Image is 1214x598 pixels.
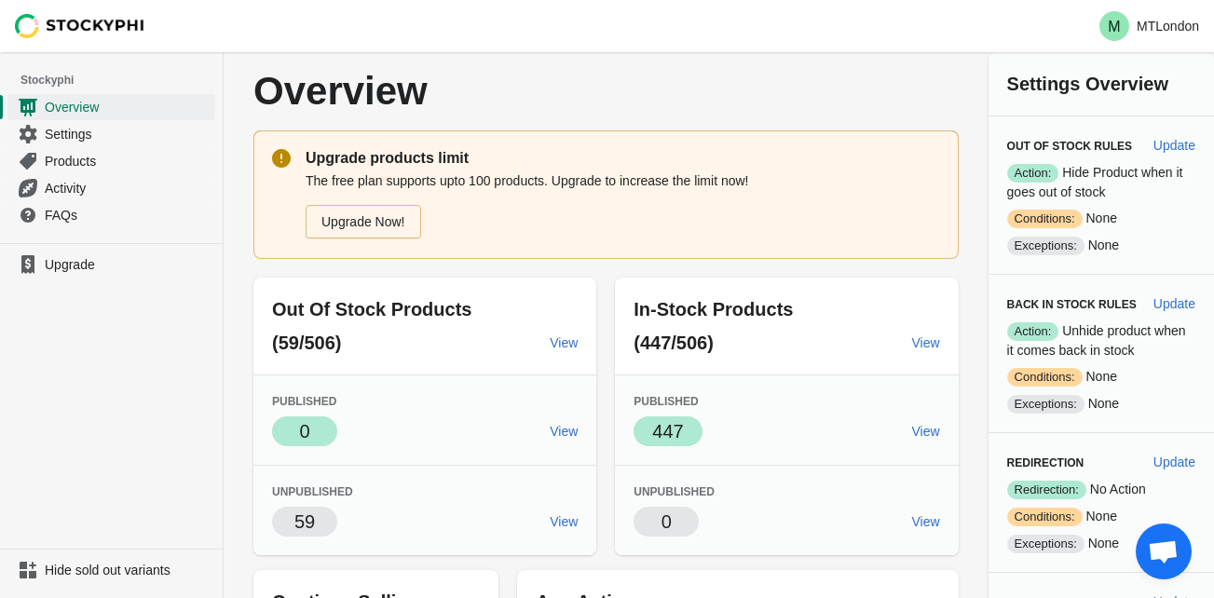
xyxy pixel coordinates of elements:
[1136,523,1192,579] div: Open chat
[911,424,939,439] span: View
[550,424,578,439] span: View
[294,511,315,532] span: 59
[1007,508,1083,526] span: Conditions:
[542,326,585,360] a: View
[542,415,585,448] a: View
[1146,129,1203,162] button: Update
[904,415,947,448] a: View
[634,333,714,353] span: (447/506)
[652,421,683,442] span: 447
[634,395,698,408] span: Published
[1153,455,1195,469] span: Update
[7,251,215,278] a: Upgrade
[911,514,939,529] span: View
[306,147,940,170] p: Upgrade products limit
[1007,367,1195,387] p: None
[904,505,947,538] a: View
[1007,209,1195,228] p: None
[1137,19,1199,34] p: MTLondon
[45,179,211,197] span: Activity
[1153,296,1195,311] span: Update
[1007,535,1084,553] span: Exceptions:
[1153,138,1195,153] span: Update
[7,201,215,228] a: FAQs
[1007,321,1195,360] p: Unhide product when it comes back in stock
[904,326,947,360] a: View
[911,335,939,350] span: View
[7,557,215,583] a: Hide sold out variants
[1007,395,1084,414] span: Exceptions:
[7,120,215,147] a: Settings
[1092,7,1207,45] button: Avatar with initials MMTLondon
[1007,480,1195,499] p: No Action
[45,98,211,116] span: Overview
[272,333,342,353] span: (59/506)
[272,395,336,408] span: Published
[1007,74,1168,94] span: Settings Overview
[1007,481,1086,499] span: Redirection:
[20,71,223,89] span: Stockyphi
[1007,507,1195,526] p: None
[542,505,585,538] a: View
[45,152,211,170] span: Products
[45,125,211,143] span: Settings
[272,485,353,498] span: Unpublished
[1007,237,1084,255] span: Exceptions:
[1007,164,1059,183] span: Action:
[7,93,215,120] a: Overview
[1007,368,1083,387] span: Conditions:
[272,299,471,319] span: Out Of Stock Products
[299,421,309,442] span: 0
[45,206,211,224] span: FAQs
[634,299,793,319] span: In-Stock Products
[1146,445,1203,479] button: Update
[253,71,686,112] p: Overview
[662,509,672,535] p: 0
[1007,534,1195,553] p: None
[15,14,145,38] img: Stockyphi
[1007,210,1083,228] span: Conditions:
[45,255,211,274] span: Upgrade
[1007,322,1059,341] span: Action:
[1007,139,1139,154] h3: Out of Stock Rules
[45,561,211,579] span: Hide sold out variants
[550,514,578,529] span: View
[550,335,578,350] span: View
[1108,19,1120,34] text: M
[1007,455,1139,470] h3: Redirection
[306,205,421,238] a: Upgrade Now!
[1007,163,1195,201] p: Hide Product when it goes out of stock
[7,147,215,174] a: Products
[1099,11,1129,41] span: Avatar with initials M
[7,174,215,201] a: Activity
[1146,287,1203,320] button: Update
[1007,394,1195,414] p: None
[634,485,715,498] span: Unpublished
[1007,236,1195,255] p: None
[306,171,940,190] p: The free plan supports upto 100 products. Upgrade to increase the limit now!
[1007,297,1139,312] h3: Back in Stock Rules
